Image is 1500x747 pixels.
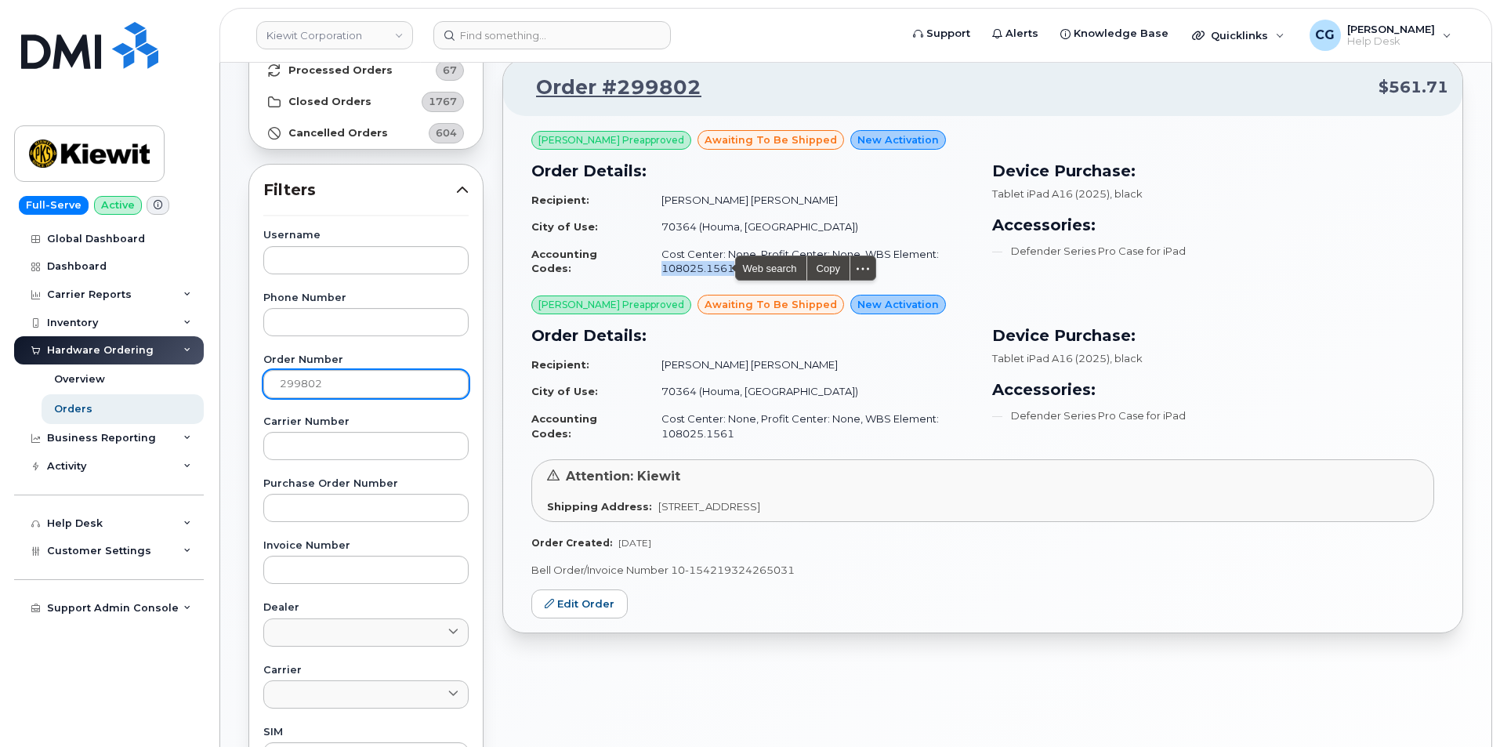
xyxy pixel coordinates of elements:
[433,21,671,49] input: Find something...
[263,727,469,738] label: SIM
[1110,352,1143,364] span: , black
[857,297,939,312] span: New Activation
[1074,26,1168,42] span: Knowledge Base
[531,358,589,371] strong: Recipient:
[992,352,1110,364] span: Tablet iPad A16 (2025)
[992,159,1434,183] h3: Device Purchase:
[531,563,1434,578] p: Bell Order/Invoice Number 10-154219324265031
[647,351,973,379] td: [PERSON_NAME] [PERSON_NAME]
[1211,29,1268,42] span: Quicklinks
[249,118,483,149] a: Cancelled Orders604
[288,64,393,77] strong: Processed Orders
[443,63,457,78] span: 67
[992,213,1434,237] h3: Accessories:
[531,220,598,233] strong: City of Use:
[647,213,973,241] td: 70364 (Houma, [GEOGRAPHIC_DATA])
[263,479,469,489] label: Purchase Order Number
[992,378,1434,401] h3: Accessories:
[902,18,981,49] a: Support
[249,55,483,86] a: Processed Orders67
[1005,26,1038,42] span: Alerts
[263,355,469,365] label: Order Number
[618,537,651,549] span: [DATE]
[531,412,597,440] strong: Accounting Codes:
[705,297,837,312] span: awaiting to be shipped
[1347,23,1435,35] span: [PERSON_NAME]
[263,230,469,241] label: Username
[263,179,456,201] span: Filters
[926,26,970,42] span: Support
[531,248,597,275] strong: Accounting Codes:
[531,159,973,183] h3: Order Details:
[531,324,973,347] h3: Order Details:
[547,500,652,513] strong: Shipping Address:
[1315,26,1335,45] span: CG
[705,132,837,147] span: awaiting to be shipped
[857,132,939,147] span: New Activation
[1379,76,1448,99] span: $561.71
[1347,35,1435,48] span: Help Desk
[436,125,457,140] span: 604
[647,241,973,282] td: Cost Center: None, Profit Center: None, WBS Element: 108025.1561
[249,86,483,118] a: Closed Orders1767
[647,405,973,447] td: Cost Center: None, Profit Center: None, WBS Element: 108025.1561
[263,665,469,676] label: Carrier
[531,589,628,618] a: Edit Order
[992,408,1434,423] li: Defender Series Pro Case for iPad
[256,21,413,49] a: Kiewit Corporation
[992,187,1110,200] span: Tablet iPad A16 (2025)
[807,256,850,280] div: Copy
[992,324,1434,347] h3: Device Purchase:
[263,417,469,427] label: Carrier Number
[288,127,388,140] strong: Cancelled Orders
[566,469,680,484] span: Attention: Kiewit
[538,133,684,147] span: [PERSON_NAME] Preapproved
[538,298,684,312] span: [PERSON_NAME] Preapproved
[736,256,806,280] span: Web search
[1299,20,1462,51] div: Cindy Gornick
[1181,20,1295,51] div: Quicklinks
[288,96,371,108] strong: Closed Orders
[1110,187,1143,200] span: , black
[981,18,1049,49] a: Alerts
[517,74,701,102] a: Order #299802
[658,500,760,513] span: [STREET_ADDRESS]
[531,385,598,397] strong: City of Use:
[647,187,973,214] td: [PERSON_NAME] [PERSON_NAME]
[263,603,469,613] label: Dealer
[429,94,457,109] span: 1767
[531,194,589,206] strong: Recipient:
[647,378,973,405] td: 70364 (Houma, [GEOGRAPHIC_DATA])
[263,541,469,551] label: Invoice Number
[263,293,469,303] label: Phone Number
[1432,679,1488,735] iframe: Messenger Launcher
[1049,18,1179,49] a: Knowledge Base
[531,537,612,549] strong: Order Created:
[992,244,1434,259] li: Defender Series Pro Case for iPad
